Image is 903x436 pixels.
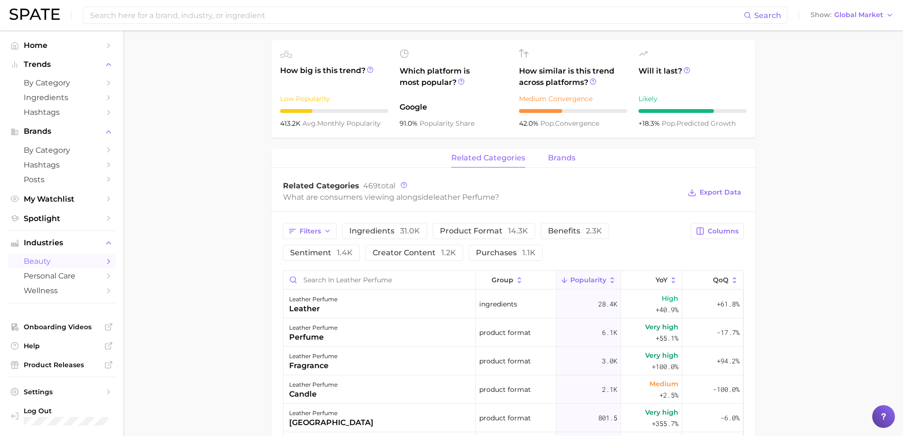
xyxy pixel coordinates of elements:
span: +355.7% [652,418,678,429]
a: Hashtags [8,158,116,172]
span: 14.3k [508,226,528,235]
a: Settings [8,385,116,399]
a: Onboarding Videos [8,320,116,334]
span: 1.1k [522,248,536,257]
span: product format [479,355,531,367]
span: predicted growth [662,119,736,128]
span: -100.0% [713,384,739,395]
span: Columns [708,227,739,235]
span: Hashtags [24,160,100,169]
span: Home [24,41,100,50]
span: Which platform is most popular? [400,65,508,97]
span: My Watchlist [24,195,100,204]
span: Export Data [700,188,741,196]
span: leather perfume [433,193,495,202]
span: Trends [24,60,100,69]
span: Related Categories [283,181,359,190]
a: Posts [8,172,116,187]
div: fragrance [289,360,337,371]
div: 3 / 10 [280,109,388,113]
span: Brands [24,127,100,136]
a: Help [8,339,116,353]
span: convergence [540,119,599,128]
a: wellness [8,283,116,298]
span: -17.7% [717,327,739,338]
span: 2.1k [602,384,617,395]
span: creator content [373,249,456,257]
span: brands [548,154,575,162]
span: 1.2k [441,248,456,257]
button: leather perfumefragranceproduct format3.0kVery high+100.0%+94.2% [283,347,743,375]
span: group [492,276,513,284]
button: Industries [8,236,116,250]
div: leather perfume [289,322,337,334]
span: +2.5% [659,390,678,401]
span: 3.0k [602,355,617,367]
span: product format [479,384,531,395]
span: Product Releases [24,361,100,369]
button: Columns [691,223,743,239]
a: Ingredients [8,90,116,105]
span: ingredients [479,298,517,310]
button: QoQ [682,271,743,289]
span: 31.0k [400,226,420,235]
span: Hashtags [24,108,100,117]
span: Industries [24,239,100,247]
span: Very high [645,350,678,361]
abbr: popularity index [540,119,555,128]
a: Spotlight [8,211,116,226]
button: leather perfumeperfumeproduct format6.1kVery high+55.1%-17.7% [283,318,743,347]
span: +40.9% [656,304,678,315]
span: Ingredients [24,93,100,102]
span: 91.0% [400,119,420,128]
span: Help [24,342,100,350]
a: My Watchlist [8,192,116,206]
button: Filters [283,223,337,239]
span: 42.0% [519,119,540,128]
span: Medium [649,378,678,390]
span: 6.1k [602,327,617,338]
span: wellness [24,286,100,295]
a: Hashtags [8,105,116,120]
button: leather perfumeleatheringredients28.4kHigh+40.9%+61.8% [283,290,743,318]
span: benefits [548,227,602,235]
a: personal care [8,269,116,283]
div: Low Popularity [280,93,388,104]
button: Export Data [685,186,743,199]
span: Log Out [24,407,130,415]
span: Will it last? [638,65,747,88]
div: perfume [289,332,337,343]
span: Google [400,102,508,113]
span: purchases [476,249,536,257]
div: leather [289,303,337,315]
span: How big is this trend? [280,65,388,88]
span: Popularity [570,276,606,284]
a: Home [8,38,116,53]
abbr: popularity index [662,119,676,128]
span: product format [440,227,528,235]
span: Filters [300,227,321,235]
div: candle [289,389,337,400]
span: High [662,293,678,304]
span: by Category [24,78,100,87]
div: Medium Convergence [519,93,627,104]
span: 1.4k [337,248,353,257]
span: Posts [24,175,100,184]
span: -6.0% [721,412,739,424]
span: Global Market [834,12,883,18]
button: leather perfumecandleproduct format2.1kMedium+2.5%-100.0% [283,375,743,404]
span: related categories [451,154,525,162]
span: by Category [24,146,100,155]
span: Settings [24,388,100,396]
a: by Category [8,143,116,158]
button: ShowGlobal Market [808,9,896,21]
span: total [363,181,395,190]
span: 801.5 [598,412,617,424]
div: leather perfume [289,408,374,419]
span: Search [754,11,781,20]
span: 2.3k [586,226,602,235]
span: +55.1% [656,333,678,344]
div: 7 / 10 [638,109,747,113]
button: YoY [621,271,682,289]
input: Search in leather perfume [283,271,475,289]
